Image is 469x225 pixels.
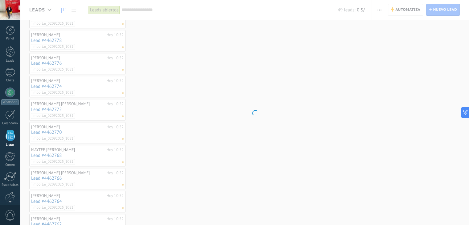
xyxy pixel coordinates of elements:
div: Leads [1,59,19,63]
div: WhatsApp [1,99,19,105]
div: Panel [1,37,19,41]
div: Chats [1,79,19,83]
div: Calendario [1,121,19,125]
div: Listas [1,143,19,147]
div: Estadísticas [1,183,19,187]
div: Correo [1,163,19,167]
